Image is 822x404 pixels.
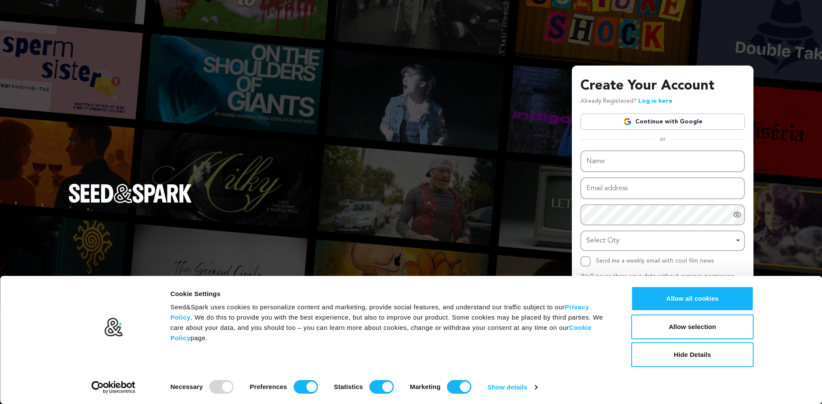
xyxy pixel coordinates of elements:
img: logo [104,317,123,337]
div: Seed&Spark uses cookies to personalize content and marketing, provide social features, and unders... [170,302,612,343]
input: Name [580,150,745,172]
label: Send me a weekly email with cool film news [596,258,714,264]
a: Continue with Google [580,114,745,130]
strong: Preferences [250,383,287,390]
span: or [655,135,671,144]
button: Allow selection [631,314,754,339]
a: Log in here [638,98,673,104]
strong: Necessary [170,383,203,390]
div: Cookie Settings [170,289,612,299]
button: Hide Details [631,342,754,367]
p: Already Registered? [580,96,673,107]
img: Seed&Spark Logo [69,184,192,203]
h3: Create Your Account [580,76,745,96]
img: Google logo [623,117,632,126]
strong: Marketing [410,383,441,390]
a: Usercentrics Cookiebot - opens in a new window [76,381,151,394]
button: Allow all cookies [631,286,754,311]
strong: Statistics [334,383,363,390]
a: Seed&Spark Homepage [69,184,192,220]
a: Show details [487,381,537,394]
a: Show password as plain text. Warning: this will display your password on the screen. [733,210,741,219]
div: Select City [586,235,734,247]
p: We’ll never share your data without express permission. By clicking Create Account, I agree that ... [580,272,745,302]
input: Email address [580,177,745,199]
